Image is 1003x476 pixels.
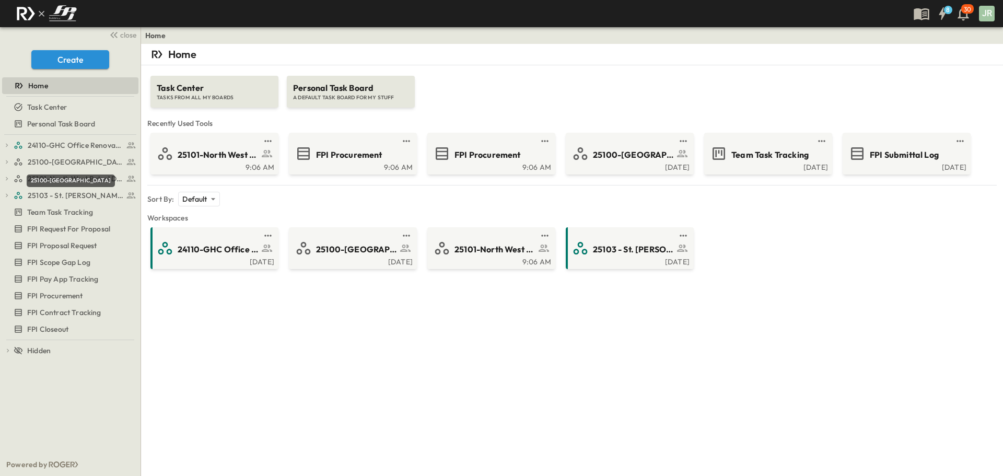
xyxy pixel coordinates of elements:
div: 25101-North West Patrol Divisiontest [2,170,138,187]
a: [DATE] [153,257,274,265]
span: FPI Request For Proposal [27,224,110,234]
div: 25100-[GEOGRAPHIC_DATA] [27,175,115,187]
span: 25100-Vanguard Prep School [28,157,123,167]
span: Recently Used Tools [147,118,997,129]
a: FPI Contract Tracking [2,305,136,320]
span: FPI Scope Gap Log [27,257,90,268]
button: test [400,135,413,147]
span: Personal Task Board [27,119,95,129]
div: FPI Scope Gap Logtest [2,254,138,271]
span: Home [28,80,48,91]
span: 25101-North West Patrol Division [454,243,535,256]
span: 24110-GHC Office Renovations [28,140,123,150]
a: 25103 - St. [PERSON_NAME] Phase 2 [568,240,690,257]
button: 8 [932,4,953,23]
div: FPI Request For Proposaltest [2,220,138,237]
a: FPI Request For Proposal [2,222,136,236]
button: close [105,27,138,42]
a: 25101-North West Patrol Division [153,145,274,162]
a: 25100-[GEOGRAPHIC_DATA] [568,145,690,162]
button: test [539,135,551,147]
div: FPI Contract Trackingtest [2,304,138,321]
div: FPI Pay App Trackingtest [2,271,138,287]
span: 24110-GHC Office Renovations [178,243,259,256]
span: TASKS FROM ALL MY BOARDS [157,94,272,101]
div: Team Task Trackingtest [2,204,138,220]
div: 25103 - St. [PERSON_NAME] Phase 2test [2,187,138,204]
button: test [262,229,274,242]
a: [DATE] [568,162,690,170]
a: Team Task Tracking [706,145,828,162]
a: 25100-[GEOGRAPHIC_DATA] [291,240,413,257]
a: FPI Closeout [2,322,136,336]
button: Create [31,50,109,69]
a: Personal Task BoardA DEFAULT TASK BOARD FOR MY STUFF [286,65,416,108]
button: test [539,229,551,242]
button: JR [978,5,996,22]
a: 25101-North West Patrol Division [429,240,551,257]
span: FPI Pay App Tracking [27,274,98,284]
a: 25100-Vanguard Prep School [14,155,136,169]
img: c8d7d1ed905e502e8f77bf7063faec64e13b34fdb1f2bdd94b0e311fc34f8000.png [13,3,80,25]
span: FPI Procurement [316,149,382,161]
span: Task Center [157,82,272,94]
span: FPI Contract Tracking [27,307,101,318]
a: FPI Pay App Tracking [2,272,136,286]
span: FPI Proposal Request [27,240,97,251]
h6: 8 [946,6,950,14]
a: Home [2,78,136,93]
span: Hidden [27,345,51,356]
div: JR [979,6,995,21]
a: 9:06 AM [291,162,413,170]
span: Task Center [27,102,67,112]
a: [DATE] [291,257,413,265]
div: FPI Closeouttest [2,321,138,338]
div: Personal Task Boardtest [2,115,138,132]
nav: breadcrumbs [145,30,172,41]
span: Personal Task Board [293,82,409,94]
a: FPI Procurement [2,288,136,303]
span: 25103 - St. [PERSON_NAME] Phase 2 [593,243,674,256]
span: FPI Submittal Log [870,149,939,161]
button: test [954,135,966,147]
button: test [677,135,690,147]
a: 25101-North West Patrol Division [14,171,136,186]
span: 25100-[GEOGRAPHIC_DATA] [593,149,674,161]
a: [DATE] [568,257,690,265]
span: 25100-[GEOGRAPHIC_DATA] [316,243,397,256]
button: test [815,135,828,147]
div: 25100-Vanguard Prep Schooltest [2,154,138,170]
a: FPI Procurement [291,145,413,162]
a: [DATE] [706,162,828,170]
span: Workspaces [147,213,997,223]
button: test [262,135,274,147]
p: 30 [964,5,971,14]
span: FPI Procurement [454,149,521,161]
div: 9:06 AM [429,162,551,170]
span: FPI Procurement [27,291,83,301]
a: 24110-GHC Office Renovations [153,240,274,257]
span: A DEFAULT TASK BOARD FOR MY STUFF [293,94,409,101]
a: Task CenterTASKS FROM ALL MY BOARDS [149,65,279,108]
span: FPI Closeout [27,324,68,334]
a: FPI Submittal Log [845,145,966,162]
a: Personal Task Board [2,117,136,131]
div: FPI Procurementtest [2,287,138,304]
div: 9:06 AM [153,162,274,170]
span: 25103 - St. [PERSON_NAME] Phase 2 [28,190,123,201]
div: Default [178,192,219,206]
a: [DATE] [845,162,966,170]
span: 25101-North West Patrol Division [178,149,259,161]
button: test [400,229,413,242]
p: Sort By: [147,194,174,204]
a: 9:06 AM [429,257,551,265]
p: Home [168,47,196,62]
